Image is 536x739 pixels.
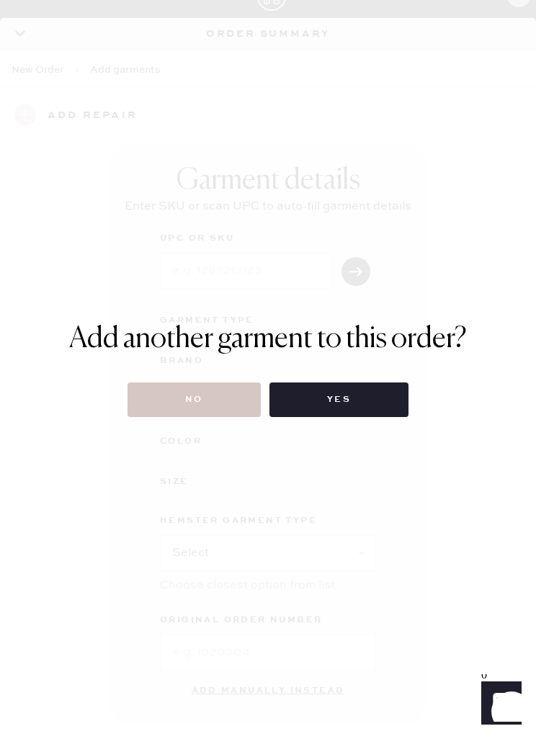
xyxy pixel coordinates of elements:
button: Yes [269,382,408,417]
button: No [128,382,261,417]
iframe: Front Chat [468,674,530,736]
h1: Add another garment to this order? [69,322,467,357]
